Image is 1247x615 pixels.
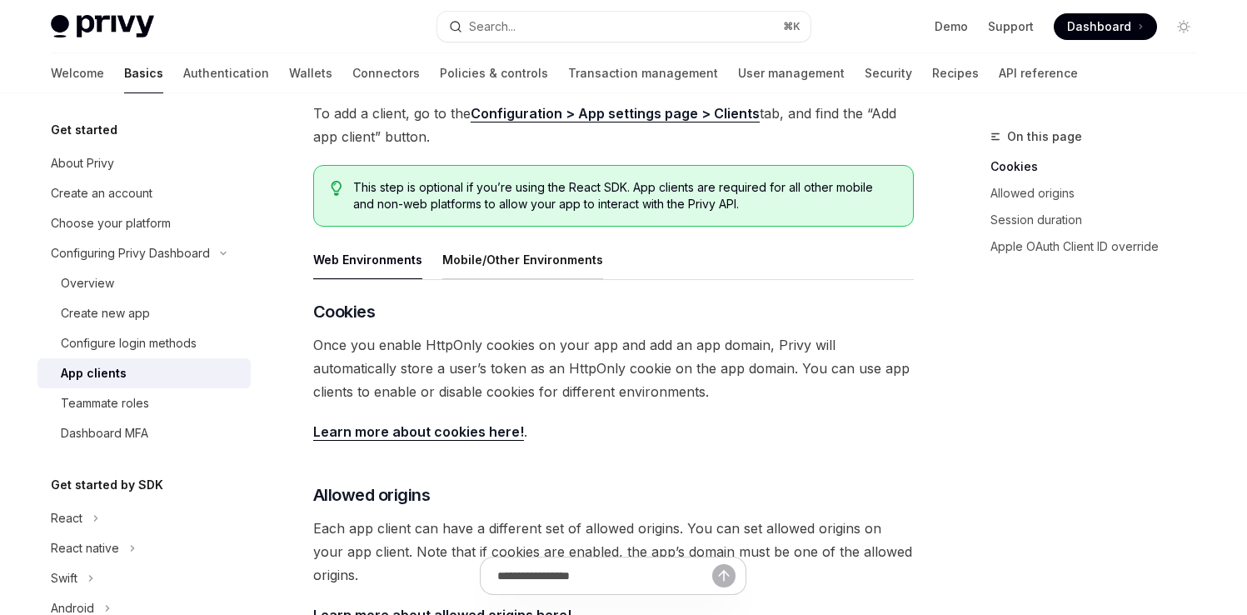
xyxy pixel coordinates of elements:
a: Welcome [51,53,104,93]
a: User management [738,53,845,93]
a: Apple OAuth Client ID override [990,233,1210,260]
div: React native [51,538,119,558]
img: light logo [51,15,154,38]
div: Create an account [51,183,152,203]
a: Dashboard [1054,13,1157,40]
a: Connectors [352,53,420,93]
a: Support [988,18,1034,35]
a: Choose your platform [37,208,251,238]
span: To add a client, go to the tab, and find the “Add app client” button. [313,102,914,148]
a: Create new app [37,298,251,328]
h5: Get started by SDK [51,475,163,495]
h5: Get started [51,120,117,140]
span: ⌘ K [783,20,801,33]
a: Dashboard MFA [37,418,251,448]
div: Overview [61,273,114,293]
div: Swift [51,568,77,588]
span: This step is optional if you’re using the React SDK. App clients are required for all other mobil... [353,179,895,212]
a: App clients [37,358,251,388]
span: . [313,420,914,443]
div: Create new app [61,303,150,323]
a: Security [865,53,912,93]
span: Each app client can have a different set of allowed origins. You can set allowed origins on your ... [313,517,914,587]
a: Configuration > App settings page > Clients [471,105,760,122]
a: Basics [124,53,163,93]
button: Send message [712,564,736,587]
a: Configure login methods [37,328,251,358]
a: Policies & controls [440,53,548,93]
a: Demo [935,18,968,35]
a: Teammate roles [37,388,251,418]
a: Recipes [932,53,979,93]
a: Session duration [990,207,1210,233]
span: On this page [1007,127,1082,147]
div: Choose your platform [51,213,171,233]
span: Once you enable HttpOnly cookies on your app and add an app domain, Privy will automatically stor... [313,333,914,403]
a: API reference [999,53,1078,93]
div: Configuring Privy Dashboard [51,243,210,263]
a: Authentication [183,53,269,93]
div: React [51,508,82,528]
a: Wallets [289,53,332,93]
span: Dashboard [1067,18,1131,35]
span: Allowed origins [313,483,431,507]
button: Web Environments [313,240,422,279]
div: About Privy [51,153,114,173]
div: Dashboard MFA [61,423,148,443]
button: Mobile/Other Environments [442,240,603,279]
a: Create an account [37,178,251,208]
a: Overview [37,268,251,298]
button: Toggle dark mode [1170,13,1197,40]
a: Transaction management [568,53,718,93]
a: Allowed origins [990,180,1210,207]
div: App clients [61,363,127,383]
a: Learn more about cookies here! [313,423,524,441]
a: Cookies [990,153,1210,180]
a: About Privy [37,148,251,178]
div: Search... [469,17,516,37]
button: Search...⌘K [437,12,811,42]
div: Configure login methods [61,333,197,353]
span: Cookies [313,300,376,323]
svg: Tip [331,181,342,196]
div: Teammate roles [61,393,149,413]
